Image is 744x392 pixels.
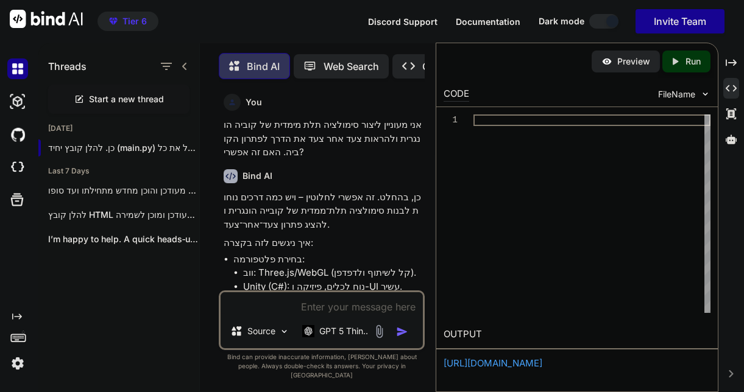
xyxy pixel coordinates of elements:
img: Pick Models [279,326,289,337]
img: Bind AI [10,10,83,28]
div: CODE [444,87,469,102]
p: Source [247,325,275,337]
button: premiumTier 6 [97,12,158,31]
p: להלן קובץ HTML שלם, מעודכן ומוכן לשמירה... [48,209,199,221]
img: icon [396,326,408,338]
span: Discord Support [368,16,438,27]
span: Start a new thread [89,93,164,105]
img: settings [7,353,28,374]
span: Tier 6 [122,15,147,27]
p: Preview [617,55,650,68]
h6: You [246,96,262,108]
h2: Last 7 Days [38,166,199,176]
button: Invite Team [636,9,725,33]
h2: OUTPUT [436,320,718,349]
img: preview [601,56,612,67]
p: Run [686,55,701,68]
p: מעודכן והוכן מחדש מתחילתו ועד סופו —... [48,184,199,197]
span: Documentation [456,16,520,27]
p: Web Search [324,59,379,74]
img: darkAi-studio [7,91,28,112]
li: ווב: Three.js/WebGL (קל לשיתוף ולדפדפן). [243,266,422,280]
button: Discord Support [368,15,438,28]
span: FileName [658,88,695,100]
p: כן. להלן קובץ יחיד (main.py) הכולל את כל... [48,142,199,154]
img: githubDark [7,124,28,145]
p: Code Generator [422,59,496,74]
img: cloudideIcon [7,157,28,178]
img: GPT 5 Thinking High [302,325,314,337]
span: Dark mode [539,15,584,27]
h2: [DATE] [38,124,199,133]
h1: Threads [48,59,87,74]
p: Bind can provide inaccurate information, [PERSON_NAME] about people. Always double-check its answ... [219,352,425,380]
img: chevron down [700,89,710,99]
li: Unity (C#): נוח לכלים, פיזיקה ו-UI עשיר. [243,280,422,294]
h6: Bind AI [243,170,272,182]
img: attachment [372,324,386,338]
li: בחירת פלטפורמה: [233,253,422,321]
img: darkChat [7,58,28,79]
p: איך ניגשים לזה בקצרה: [224,236,422,250]
p: I’m happy to help. A quick heads‑up:... [48,233,199,245]
button: Documentation [456,15,520,28]
a: [URL][DOMAIN_NAME] [444,357,542,369]
div: 1 [444,114,458,126]
p: Bind AI [247,59,280,74]
p: כן, בהחלט. זה אפשרי לחלוטין – ויש כמה דרכים נוחות לבנות סימולציה תלת־ממדית של קובייה הונגרית ולהצ... [224,191,422,232]
p: GPT 5 Thin.. [319,325,368,337]
img: premium [109,18,118,25]
p: אני מעוניין ליצור סימולציה תלת מימדית של קוביה הונגרית ולהראות צעד אחר צעד את הדרך לפתרון הקוביה.... [224,118,422,159]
